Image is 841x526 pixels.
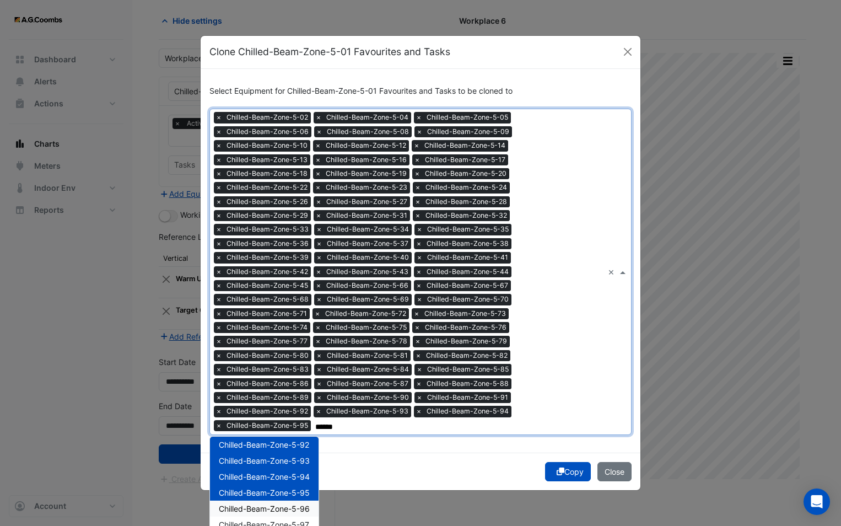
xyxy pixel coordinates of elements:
span: Chilled-Beam-Zone-5-38 [424,238,511,249]
span: Chilled-Beam-Zone-5-12 [323,140,409,151]
span: × [414,378,424,389]
div: Open Intercom Messenger [804,489,830,515]
h6: Select Equipment for Chilled-Beam-Zone-5-01 Favourites and Tasks to be cloned to [209,87,632,96]
span: × [214,252,224,263]
span: Chilled-Beam-Zone-5-37 [324,238,411,249]
span: × [414,392,424,403]
span: Chilled-Beam-Zone-5-89 [224,392,311,403]
span: × [314,126,324,137]
span: Chilled-Beam-Zone-5-95 [224,420,311,431]
span: Chilled-Beam-Zone-5-23 [323,182,410,193]
span: × [414,224,424,235]
span: Chilled-Beam-Zone-5-77 [224,336,310,347]
span: × [214,322,224,333]
span: × [214,168,224,179]
span: Chilled-Beam-Zone-5-75 [323,322,409,333]
span: × [414,112,424,123]
span: Chilled-Beam-Zone-5-91 [424,392,511,403]
span: × [214,210,224,221]
span: Chilled-Beam-Zone-5-71 [224,308,310,319]
span: × [314,364,324,375]
span: Chilled-Beam-Zone-5-80 [224,350,311,361]
span: × [214,406,224,417]
span: × [414,252,424,263]
span: × [314,112,324,123]
span: × [314,392,324,403]
span: × [314,266,324,277]
span: Chilled-Beam-Zone-5-08 [324,126,412,137]
span: Chilled-Beam-Zone-5-68 [224,294,311,305]
span: Chilled-Beam-Zone-5-02 [224,112,311,123]
span: Chilled-Beam-Zone-5-67 [424,280,511,291]
span: Chilled-Beam-Zone-5-79 [423,336,510,347]
span: × [313,182,323,193]
span: × [313,154,323,165]
span: × [313,140,323,151]
button: Copy [545,462,591,481]
span: Chilled-Beam-Zone-5-32 [423,210,510,221]
span: Chilled-Beam-Zone-5-29 [224,210,311,221]
span: × [314,252,324,263]
span: × [214,350,224,361]
span: × [413,182,423,193]
span: × [214,238,224,249]
span: Chilled-Beam-Zone-5-39 [224,252,311,263]
span: × [413,336,423,347]
span: Chilled-Beam-Zone-5-14 [422,140,508,151]
span: × [412,168,422,179]
span: × [214,140,224,151]
span: Chilled-Beam-Zone-5-04 [324,112,411,123]
span: Chilled-Beam-Zone-5-16 [323,154,409,165]
span: Chilled-Beam-Zone-5-17 [422,154,508,165]
span: Chilled-Beam-Zone-5-06 [224,126,311,137]
span: Chilled-Beam-Zone-5-92 [224,406,311,417]
span: × [414,238,424,249]
span: Chilled-Beam-Zone-5-45 [224,280,311,291]
span: × [214,280,224,291]
span: Chilled-Beam-Zone-5-27 [324,196,410,207]
span: Chilled-Beam-Zone-5-19 [323,168,409,179]
span: Chilled-Beam-Zone-5-94 [219,472,310,481]
span: Chilled-Beam-Zone-5-24 [423,182,510,193]
span: × [414,126,424,137]
span: × [414,364,424,375]
span: Chilled-Beam-Zone-5-93 [324,406,411,417]
span: Chilled-Beam-Zone-5-44 [424,266,511,277]
span: Chilled-Beam-Zone-5-35 [424,224,511,235]
span: × [314,224,324,235]
span: Chilled-Beam-Zone-5-86 [224,378,311,389]
span: × [313,168,323,179]
span: × [314,196,324,207]
span: Chilled-Beam-Zone-5-10 [224,140,310,151]
span: × [414,280,424,291]
span: Chilled-Beam-Zone-5-43 [324,266,411,277]
span: Chilled-Beam-Zone-5-28 [423,196,510,207]
span: × [413,196,423,207]
span: Chilled-Beam-Zone-5-66 [324,280,411,291]
span: × [214,196,224,207]
span: Chilled-Beam-Zone-5-78 [323,336,410,347]
span: × [313,336,323,347]
span: Chilled-Beam-Zone-5-82 [423,350,510,361]
span: Chilled-Beam-Zone-5-87 [324,378,411,389]
button: Close [597,462,632,481]
span: × [214,182,224,193]
span: Chilled-Beam-Zone-5-05 [424,112,511,123]
span: × [214,308,224,319]
span: × [314,406,324,417]
span: Clear [608,266,617,278]
span: × [214,420,224,431]
span: Chilled-Beam-Zone-5-93 [219,456,310,465]
span: Chilled-Beam-Zone-5-09 [424,126,512,137]
span: Chilled-Beam-Zone-5-18 [224,168,310,179]
span: Chilled-Beam-Zone-5-40 [324,252,412,263]
span: × [412,322,422,333]
span: × [314,210,324,221]
span: × [412,308,422,319]
span: × [412,140,422,151]
span: × [314,350,324,361]
span: × [314,238,324,249]
span: × [313,322,323,333]
span: × [414,406,424,417]
span: Chilled-Beam-Zone-5-88 [424,378,511,389]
